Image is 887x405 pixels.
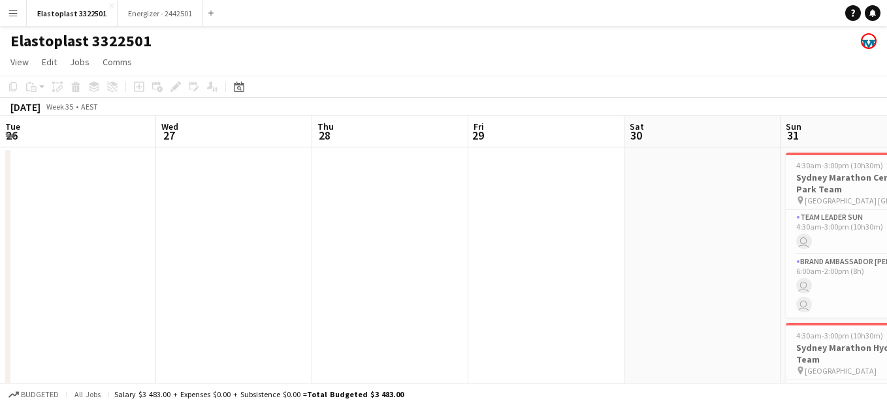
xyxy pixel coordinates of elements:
span: Sat [630,121,644,132]
span: Week 35 [43,102,76,112]
a: Edit [37,53,62,70]
span: 29 [472,128,484,143]
span: Tue [5,121,20,132]
span: 28 [315,128,334,143]
span: Wed [161,121,178,132]
a: View [5,53,34,70]
span: Fri [474,121,484,132]
span: 26 [3,128,20,143]
app-user-avatar: Kristin Kenneally [861,33,877,49]
span: Jobs [70,56,89,68]
div: Salary $3 483.00 + Expenses $0.00 + Subsistence $0.00 = [114,389,404,399]
a: Comms [97,53,137,70]
span: Total Budgeted $3 483.00 [307,389,404,399]
button: Budgeted [7,387,61,402]
span: Comms [103,56,132,68]
div: AEST [81,102,98,112]
span: Budgeted [21,390,59,399]
div: [DATE] [10,100,40,113]
span: View [10,56,29,68]
h1: Elastoplast 3322501 [10,31,152,51]
span: All jobs [72,389,103,399]
span: 30 [628,128,644,143]
span: 4:30am-3:00pm (10h30m) [796,331,883,340]
span: 31 [784,128,801,143]
span: Thu [317,121,334,132]
span: [GEOGRAPHIC_DATA] [805,366,877,376]
span: Edit [42,56,57,68]
span: 27 [159,128,178,143]
span: 4:30am-3:00pm (10h30m) [796,160,883,170]
button: Elastoplast 3322501 [27,1,118,26]
span: Sun [786,121,801,132]
button: Energizer - 2442501 [118,1,203,26]
a: Jobs [65,53,95,70]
